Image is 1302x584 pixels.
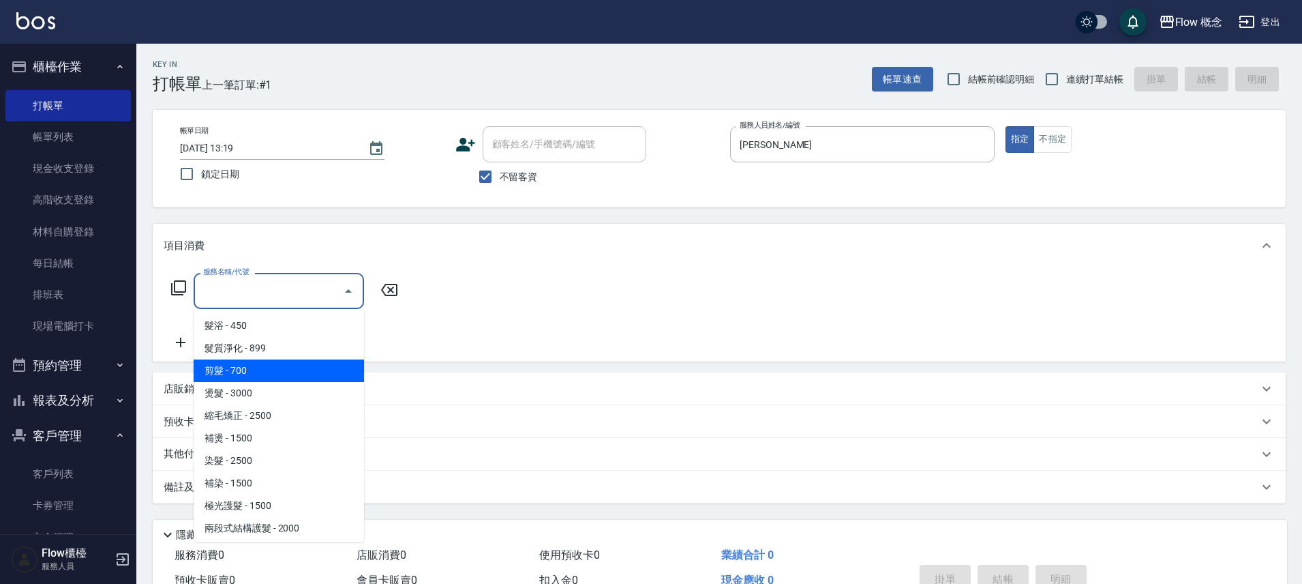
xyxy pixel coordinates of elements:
h3: 打帳單 [153,74,202,93]
a: 現場電腦打卡 [5,310,131,342]
span: 極光護髮 - 1500 [194,495,364,517]
a: 卡券管理 [5,490,131,521]
span: 凡洛絲三段式護髮 - 2500 [194,540,364,562]
button: Flow 概念 [1153,8,1228,36]
a: 帳單列表 [5,121,131,153]
a: 客戶列表 [5,458,131,490]
span: 燙髮 - 3000 [194,382,364,405]
span: 使用預收卡 0 [539,549,600,561]
img: Person [11,546,38,573]
p: 其他付款方式 [164,447,232,462]
p: 隱藏業績明細 [176,528,237,542]
img: Logo [16,12,55,29]
label: 服務人員姓名/編號 [740,120,800,130]
div: Flow 概念 [1175,14,1223,31]
span: 不留客資 [500,170,538,184]
span: 連續打單結帳 [1066,72,1123,87]
button: 客戶管理 [5,418,131,454]
div: 店販銷售 [153,373,1286,405]
button: Choose date, selected date is 2025-09-25 [360,132,393,165]
span: 髮浴 - 450 [194,315,364,337]
button: 櫃檯作業 [5,49,131,85]
span: 兩段式結構護髮 - 2000 [194,517,364,540]
p: 項目消費 [164,239,205,253]
p: 備註及來源 [164,480,215,495]
span: 染髮 - 2500 [194,450,364,472]
button: save [1119,8,1147,35]
label: 服務名稱/代號 [203,267,249,277]
button: 指定 [1005,126,1035,153]
span: 剪髮 - 700 [194,360,364,382]
p: 店販銷售 [164,382,205,396]
span: 店販消費 0 [357,549,406,561]
div: 預收卡販賣 [153,405,1286,438]
p: 服務人員 [42,560,111,572]
button: 登出 [1233,10,1286,35]
a: 每日結帳 [5,248,131,279]
a: 入金管理 [5,522,131,553]
div: 其他付款方式 [153,438,1286,471]
h2: Key In [153,60,202,69]
span: 服務消費 0 [175,549,224,561]
span: 補染 - 1500 [194,472,364,495]
a: 排班表 [5,279,131,310]
span: 結帳前確認明細 [968,72,1035,87]
button: 不指定 [1033,126,1072,153]
label: 帳單日期 [180,126,209,136]
a: 打帳單 [5,90,131,121]
span: 髮質淨化 - 899 [194,337,364,360]
button: Close [337,280,359,302]
h5: Flow櫃檯 [42,546,111,560]
span: 鎖定日期 [201,167,239,181]
div: 項目消費 [153,224,1286,267]
div: 備註及來源 [153,471,1286,503]
a: 材料自購登錄 [5,216,131,248]
p: 預收卡販賣 [164,415,215,429]
a: 高階收支登錄 [5,184,131,216]
button: 帳單速查 [872,67,933,92]
span: 縮毛矯正 - 2500 [194,405,364,427]
span: 上一筆訂單:#1 [202,76,272,93]
input: YYYY/MM/DD hh:mm [180,137,354,160]
button: 報表及分析 [5,383,131,418]
span: 補燙 - 1500 [194,427,364,450]
span: 業績合計 0 [721,549,774,561]
button: 預約管理 [5,348,131,383]
a: 現金收支登錄 [5,153,131,184]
